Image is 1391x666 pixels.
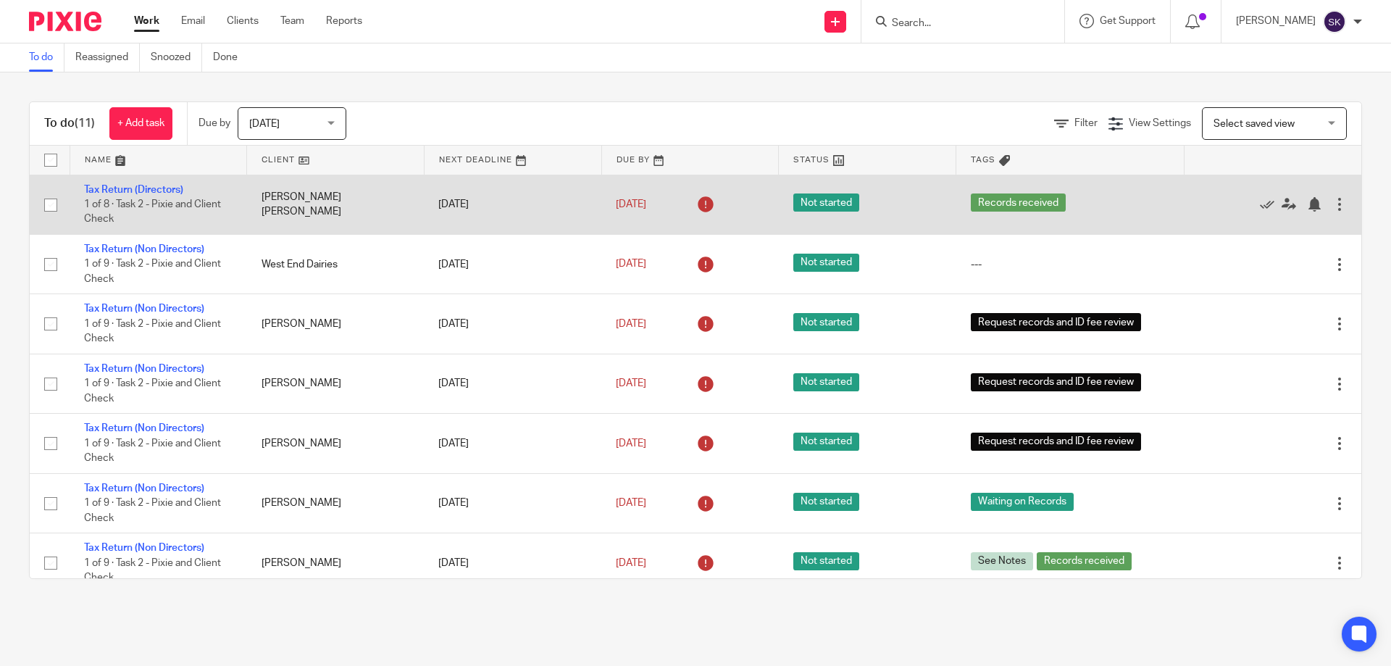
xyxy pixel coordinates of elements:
span: Not started [793,313,859,331]
a: Snoozed [151,43,202,72]
td: [DATE] [424,473,601,533]
a: Tax Return (Directors) [84,185,183,195]
td: [PERSON_NAME] [247,354,425,413]
a: Tax Return (Non Directors) [84,543,204,553]
span: 1 of 9 · Task 2 - Pixie and Client Check [84,558,221,583]
span: [DATE] [616,378,646,388]
span: See Notes [971,552,1033,570]
span: 1 of 9 · Task 2 - Pixie and Client Check [84,319,221,344]
span: Get Support [1100,16,1156,26]
a: Mark as done [1260,197,1282,212]
p: [PERSON_NAME] [1236,14,1316,28]
h1: To do [44,116,95,131]
td: [DATE] [424,414,601,473]
span: [DATE] [249,119,280,129]
span: [DATE] [616,259,646,270]
span: Not started [793,193,859,212]
span: [DATE] [616,438,646,449]
a: Work [134,14,159,28]
a: Tax Return (Non Directors) [84,304,204,314]
td: [DATE] [424,294,601,354]
span: Not started [793,552,859,570]
span: Not started [793,493,859,511]
a: To do [29,43,64,72]
a: Email [181,14,205,28]
span: Not started [793,373,859,391]
td: West End Dairies [247,234,425,294]
span: Records received [1037,552,1132,570]
span: View Settings [1129,118,1191,128]
span: 1 of 9 · Task 2 - Pixie and Client Check [84,438,221,464]
td: [DATE] [424,533,601,593]
span: Waiting on Records [971,493,1074,511]
span: Request records and ID fee review [971,373,1141,391]
td: [DATE] [424,175,601,234]
input: Search [890,17,1021,30]
a: Tax Return (Non Directors) [84,483,204,494]
a: Reassigned [75,43,140,72]
img: Pixie [29,12,101,31]
span: [DATE] [616,558,646,568]
td: [PERSON_NAME] [PERSON_NAME] [247,175,425,234]
a: Clients [227,14,259,28]
span: 1 of 9 · Task 2 - Pixie and Client Check [84,378,221,404]
span: 1 of 9 · Task 2 - Pixie and Client Check [84,259,221,285]
p: Due by [199,116,230,130]
span: Select saved view [1214,119,1295,129]
span: Records received [971,193,1066,212]
a: + Add task [109,107,172,140]
span: [DATE] [616,498,646,508]
span: Tags [971,156,995,164]
a: Tax Return (Non Directors) [84,423,204,433]
span: [DATE] [616,319,646,329]
span: (11) [75,117,95,129]
img: svg%3E [1323,10,1346,33]
td: [PERSON_NAME] [247,473,425,533]
span: Not started [793,254,859,272]
a: Tax Return (Non Directors) [84,244,204,254]
a: Team [280,14,304,28]
td: [PERSON_NAME] [247,414,425,473]
span: 1 of 8 · Task 2 - Pixie and Client Check [84,199,221,225]
div: --- [971,257,1170,272]
span: [DATE] [616,199,646,209]
td: [PERSON_NAME] [247,294,425,354]
span: Not started [793,433,859,451]
td: [PERSON_NAME] [247,533,425,593]
td: [DATE] [424,234,601,294]
span: 1 of 9 · Task 2 - Pixie and Client Check [84,498,221,523]
span: Filter [1074,118,1098,128]
a: Tax Return (Non Directors) [84,364,204,374]
a: Done [213,43,248,72]
span: Request records and ID fee review [971,313,1141,331]
td: [DATE] [424,354,601,413]
a: Reports [326,14,362,28]
span: Request records and ID fee review [971,433,1141,451]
